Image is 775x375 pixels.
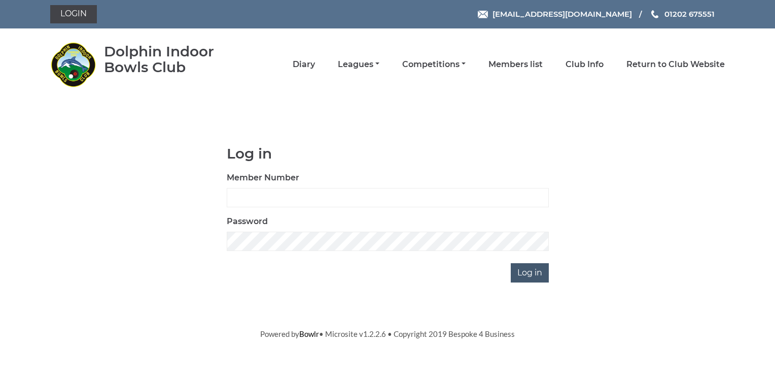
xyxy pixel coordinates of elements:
a: Return to Club Website [626,59,725,70]
a: Phone us 01202 675551 [650,8,715,20]
img: Dolphin Indoor Bowls Club [50,42,96,87]
a: Email [EMAIL_ADDRESS][DOMAIN_NAME] [478,8,632,20]
a: Bowlr [299,329,319,338]
div: Dolphin Indoor Bowls Club [104,44,243,75]
img: Email [478,11,488,18]
span: 01202 675551 [664,9,715,19]
h1: Log in [227,146,549,162]
a: Diary [293,59,315,70]
a: Members list [488,59,543,70]
label: Member Number [227,172,299,184]
a: Competitions [402,59,466,70]
label: Password [227,215,268,228]
a: Leagues [338,59,379,70]
span: Powered by • Microsite v1.2.2.6 • Copyright 2019 Bespoke 4 Business [260,329,515,338]
input: Log in [511,263,549,283]
img: Phone us [651,10,658,18]
a: Login [50,5,97,23]
span: [EMAIL_ADDRESS][DOMAIN_NAME] [492,9,632,19]
a: Club Info [566,59,604,70]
